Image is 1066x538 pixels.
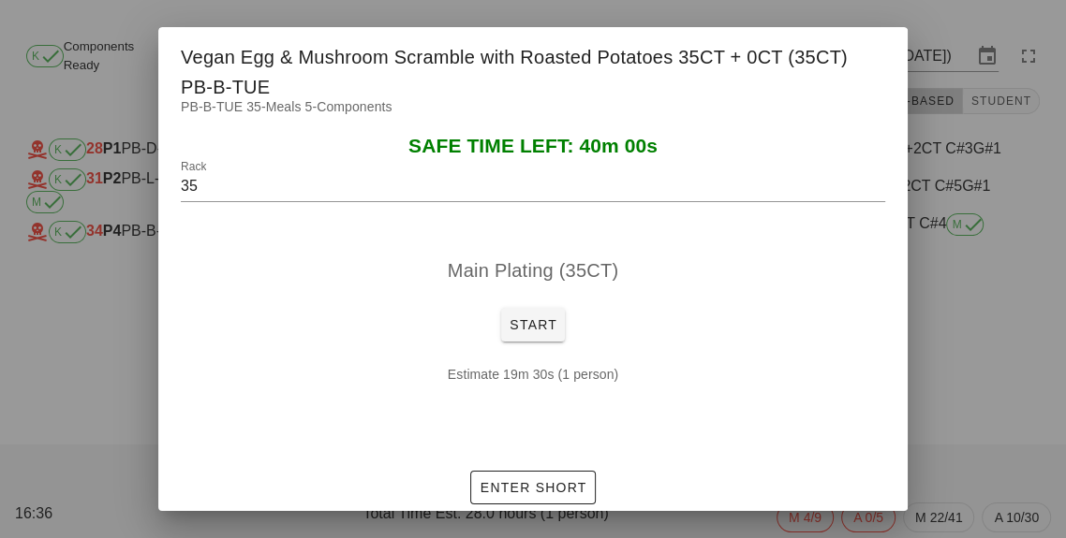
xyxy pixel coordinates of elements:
[501,308,565,342] button: Start
[158,96,908,136] div: PB-B-TUE 35-Meals 5-Components
[181,72,270,102] span: PB-B-TUE
[181,240,885,300] div: Main Plating (35CT)
[408,135,658,156] span: SAFE TIME LEFT: 40m 00s
[181,160,206,174] label: Rack
[196,364,870,385] p: Estimate 19m 30s (1 person)
[158,27,908,111] div: Vegan Egg & Mushroom Scramble with Roasted Potatoes 35CT + 0CT (35CT)
[470,471,595,504] button: Enter Short
[509,317,557,332] span: Start
[479,480,586,495] span: Enter Short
